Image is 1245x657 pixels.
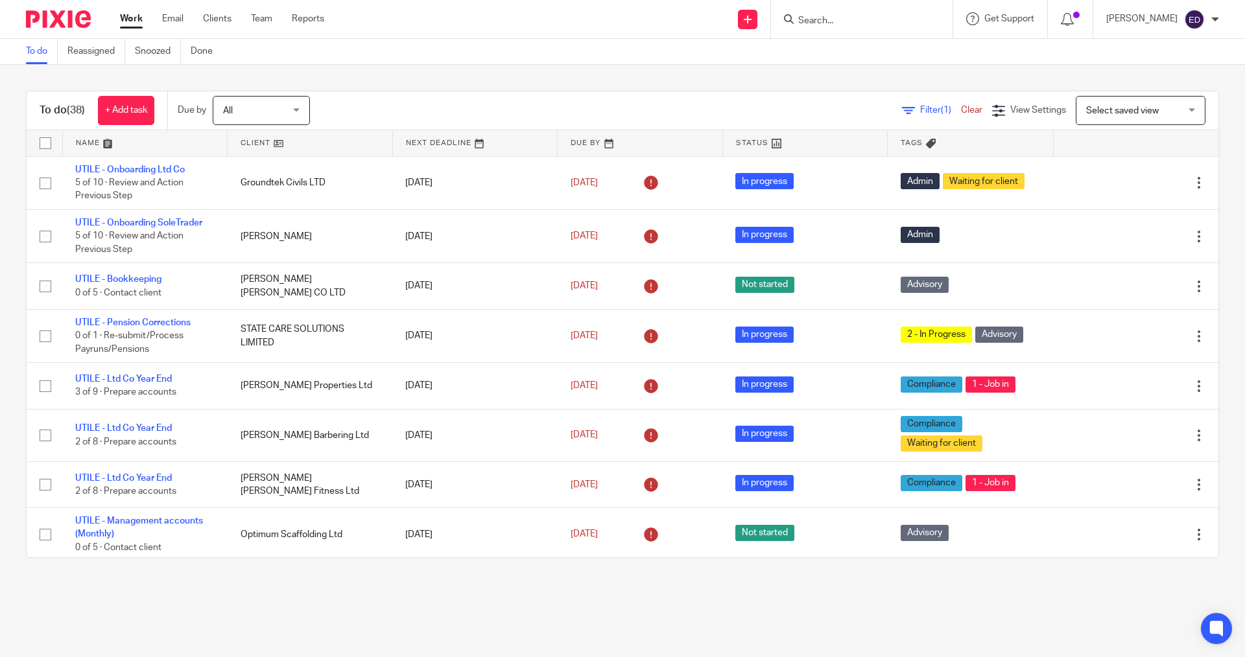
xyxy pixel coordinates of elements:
[228,409,393,461] td: [PERSON_NAME] Barbering Ltd
[75,331,184,354] span: 0 of 1 · Re-submit/Process Payruns/Pensions
[75,165,185,174] a: UTILE - Onboarding Ltd Co
[67,105,85,115] span: (38)
[191,39,222,64] a: Done
[75,232,184,255] span: 5 of 10 · Review and Action Previous Step
[966,475,1015,491] span: 1 - Job in
[571,281,598,290] span: [DATE]
[203,12,231,25] a: Clients
[901,525,949,541] span: Advisory
[984,14,1034,23] span: Get Support
[735,173,794,189] span: In progress
[178,104,206,117] p: Due by
[735,376,794,393] span: In progress
[735,277,794,293] span: Not started
[75,474,172,483] a: UTILE - Ltd Co Year End
[961,106,982,115] a: Clear
[75,218,202,227] a: UTILE - Onboarding SoleTrader
[392,508,558,561] td: [DATE]
[75,437,176,446] span: 2 of 8 · Prepare accounts
[26,10,91,28] img: Pixie
[223,106,233,115] span: All
[228,263,393,309] td: [PERSON_NAME] [PERSON_NAME] CO LTD
[392,263,558,309] td: [DATE]
[735,475,794,491] span: In progress
[251,12,272,25] a: Team
[901,376,962,393] span: Compliance
[901,227,940,243] span: Admin
[392,461,558,507] td: [DATE]
[228,461,393,507] td: [PERSON_NAME] [PERSON_NAME] Fitness Ltd
[40,104,85,117] h1: To do
[735,327,794,343] span: In progress
[26,39,58,64] a: To do
[571,381,598,390] span: [DATE]
[571,530,598,539] span: [DATE]
[735,426,794,442] span: In progress
[75,487,176,496] span: 2 of 8 · Prepare accounts
[228,363,393,409] td: [PERSON_NAME] Properties Ltd
[920,106,961,115] span: Filter
[392,409,558,461] td: [DATE]
[75,275,161,284] a: UTILE - Bookkeeping
[735,525,794,541] span: Not started
[943,173,1025,189] span: Waiting for client
[571,178,598,187] span: [DATE]
[228,309,393,362] td: STATE CARE SOLUTIONS LIMITED
[228,156,393,209] td: Groundtek Civils LTD
[75,375,172,384] a: UTILE - Ltd Co Year End
[67,39,125,64] a: Reassigned
[228,209,393,262] td: [PERSON_NAME]
[1184,9,1205,30] img: svg%3E
[75,288,161,297] span: 0 of 5 · Contact client
[135,39,181,64] a: Snoozed
[75,318,191,327] a: UTILE - Pension Corrections
[797,16,914,27] input: Search
[75,543,161,552] span: 0 of 5 · Contact client
[392,309,558,362] td: [DATE]
[392,156,558,209] td: [DATE]
[75,516,203,538] a: UTILE - Management accounts (Monthly)
[162,12,184,25] a: Email
[901,435,982,452] span: Waiting for client
[98,96,154,125] a: + Add task
[901,277,949,293] span: Advisory
[571,331,598,340] span: [DATE]
[1010,106,1066,115] span: View Settings
[966,376,1015,393] span: 1 - Job in
[941,106,951,115] span: (1)
[901,173,940,189] span: Admin
[901,139,923,146] span: Tags
[120,12,143,25] a: Work
[901,475,962,491] span: Compliance
[75,178,184,201] span: 5 of 10 · Review and Action Previous Step
[571,480,598,489] span: [DATE]
[292,12,324,25] a: Reports
[1086,106,1159,115] span: Select saved view
[392,209,558,262] td: [DATE]
[228,508,393,561] td: Optimum Scaffolding Ltd
[571,431,598,440] span: [DATE]
[735,227,794,243] span: In progress
[1106,12,1178,25] p: [PERSON_NAME]
[571,232,598,241] span: [DATE]
[75,424,172,433] a: UTILE - Ltd Co Year End
[901,327,972,343] span: 2 - In Progress
[901,416,962,432] span: Compliance
[75,388,176,397] span: 3 of 9 · Prepare accounts
[975,327,1023,343] span: Advisory
[392,363,558,409] td: [DATE]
